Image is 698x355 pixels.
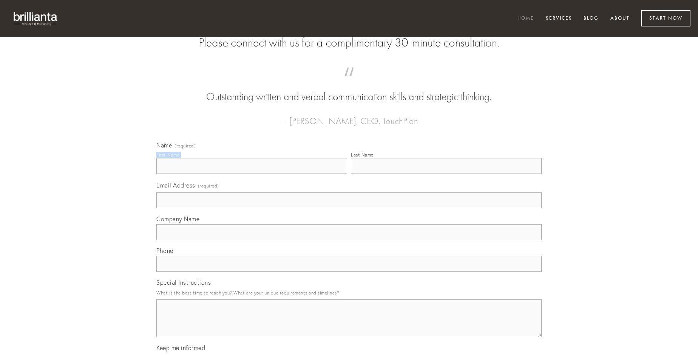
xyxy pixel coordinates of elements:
[156,288,542,298] p: What is the best time to reach you? What are your unique requirements and timelines?
[156,279,211,286] span: Special Instructions
[156,141,172,149] span: Name
[168,75,530,90] span: “
[641,10,690,26] a: Start Now
[198,181,219,191] span: (required)
[174,144,196,148] span: (required)
[156,181,195,189] span: Email Address
[605,12,635,25] a: About
[168,104,530,129] figcaption: — [PERSON_NAME], CEO, TouchPlan
[351,152,374,158] div: Last Name
[156,36,542,50] h2: Please connect with us for a complimentary 30-minute consultation.
[513,12,539,25] a: Home
[579,12,604,25] a: Blog
[168,75,530,104] blockquote: Outstanding written and verbal communication skills and strategic thinking.
[156,344,205,352] span: Keep me informed
[156,152,179,158] div: First Name
[541,12,577,25] a: Services
[156,215,199,223] span: Company Name
[156,247,173,254] span: Phone
[8,8,64,29] img: brillianta - research, strategy, marketing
